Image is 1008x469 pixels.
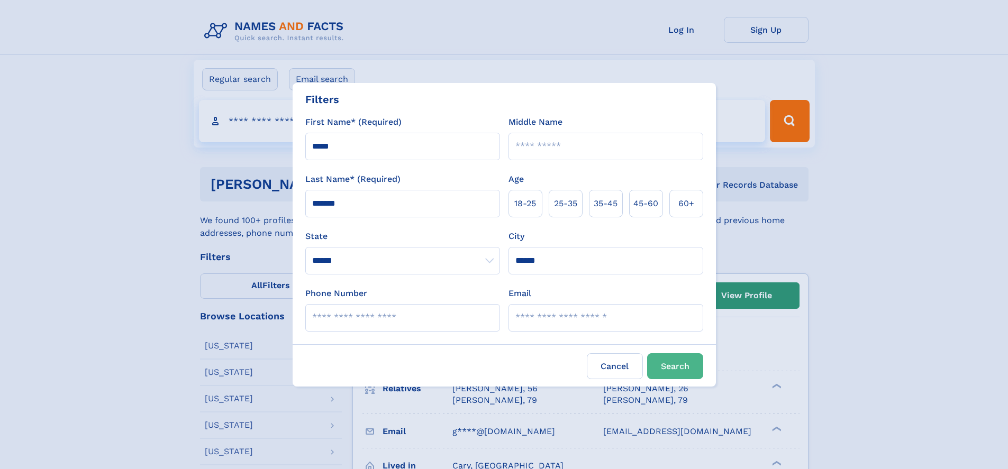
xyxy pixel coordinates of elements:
[508,287,531,300] label: Email
[554,197,577,210] span: 25‑35
[305,287,367,300] label: Phone Number
[633,197,658,210] span: 45‑60
[508,116,562,128] label: Middle Name
[647,353,703,379] button: Search
[305,91,339,107] div: Filters
[678,197,694,210] span: 60+
[587,353,643,379] label: Cancel
[508,173,524,186] label: Age
[305,116,402,128] label: First Name* (Required)
[305,230,500,243] label: State
[508,230,524,243] label: City
[514,197,536,210] span: 18‑25
[305,173,401,186] label: Last Name* (Required)
[594,197,617,210] span: 35‑45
